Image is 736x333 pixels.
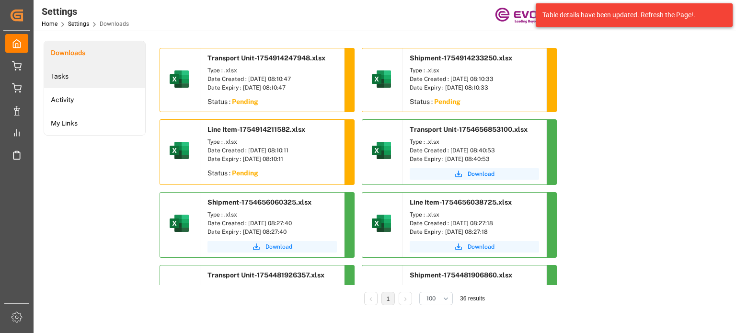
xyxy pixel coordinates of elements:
[207,66,337,75] div: Type : .xlsx
[232,98,258,105] sapn: Pending
[410,126,528,133] span: Transport Unit-1754656853100.xlsx
[364,292,378,305] li: Previous Page
[410,83,539,92] div: Date Expiry : [DATE] 08:10:33
[42,4,129,19] div: Settings
[207,271,324,279] span: Transport Unit-1754481926357.xlsx
[207,228,337,236] div: Date Expiry : [DATE] 08:27:40
[410,138,539,146] div: Type : .xlsx
[410,241,539,253] button: Download
[410,54,512,62] span: Shipment-1754914233250.xlsx
[434,98,460,105] sapn: Pending
[370,139,393,162] img: microsoft-excel-2019--v1.png
[410,228,539,236] div: Date Expiry : [DATE] 08:27:18
[168,285,191,308] img: microsoft-excel-2019--v1.png
[207,241,337,253] button: Download
[68,21,89,27] a: Settings
[460,295,485,302] span: 36 results
[207,219,337,228] div: Date Created : [DATE] 08:27:40
[207,138,337,146] div: Type : .xlsx
[468,170,494,178] span: Download
[207,126,305,133] span: Line Item-1754914211582.xlsx
[410,271,512,279] span: Shipment-1754481906860.xlsx
[42,21,57,27] a: Home
[402,94,546,112] div: Status :
[207,75,337,83] div: Date Created : [DATE] 08:10:47
[387,296,390,302] a: 1
[410,219,539,228] div: Date Created : [DATE] 08:27:18
[207,283,337,292] div: Type : .xlsx
[542,10,719,20] div: Table details have been updated. Refresh the Page!.
[265,242,292,251] span: Download
[168,68,191,91] img: microsoft-excel-2019--v1.png
[207,210,337,219] div: Type : .xlsx
[232,169,258,177] sapn: Pending
[410,283,539,292] div: Type : .xlsx
[468,242,494,251] span: Download
[207,198,311,206] span: Shipment-1754656060325.xlsx
[207,146,337,155] div: Date Created : [DATE] 08:10:11
[410,155,539,163] div: Date Expiry : [DATE] 08:40:53
[168,139,191,162] img: microsoft-excel-2019--v1.png
[168,212,191,235] img: microsoft-excel-2019--v1.png
[207,83,337,92] div: Date Expiry : [DATE] 08:10:47
[370,212,393,235] img: microsoft-excel-2019--v1.png
[410,210,539,219] div: Type : .xlsx
[426,294,436,303] span: 100
[410,146,539,155] div: Date Created : [DATE] 08:40:53
[410,168,539,180] button: Download
[381,292,395,305] li: 1
[370,285,393,308] img: microsoft-excel-2019--v1.png
[44,88,145,112] a: Activity
[495,7,557,24] img: Evonik-brand-mark-Deep-Purple-RGB.jpeg_1700498283.jpeg
[200,94,344,112] div: Status :
[419,292,453,305] button: open menu
[200,166,344,183] div: Status :
[207,155,337,163] div: Date Expiry : [DATE] 08:10:11
[410,66,539,75] div: Type : .xlsx
[370,68,393,91] img: microsoft-excel-2019--v1.png
[399,292,412,305] li: Next Page
[44,41,145,65] a: Downloads
[207,54,325,62] span: Transport Unit-1754914247948.xlsx
[44,65,145,88] a: Tasks
[410,75,539,83] div: Date Created : [DATE] 08:10:33
[410,198,512,206] span: Line Item-1754656038725.xlsx
[44,112,145,135] a: My Links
